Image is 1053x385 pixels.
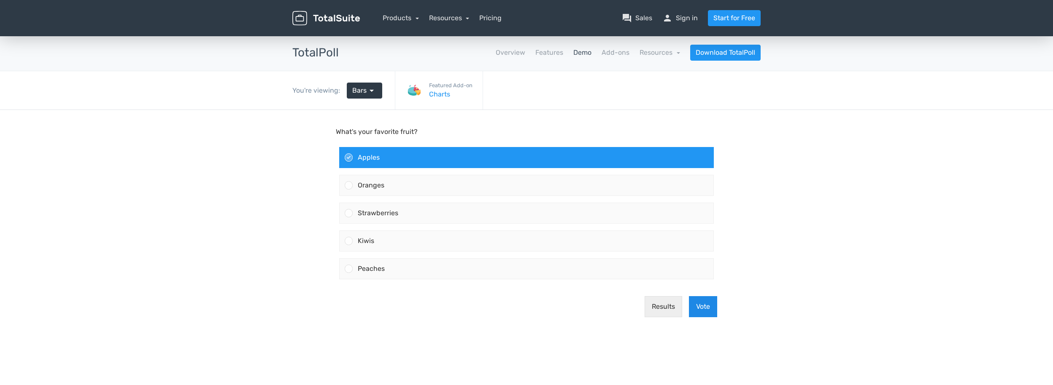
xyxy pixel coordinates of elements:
[689,186,717,207] button: Vote
[383,14,419,22] a: Products
[352,86,367,96] span: Bars
[358,127,374,135] span: Kiwis
[336,17,717,27] p: What's your favorite fruit?
[429,89,472,99] a: Charts
[358,43,380,51] span: Apples
[622,13,652,23] a: question_answerSales
[640,48,680,56] a: Resources
[645,186,682,207] button: Results
[358,71,384,79] span: Oranges
[708,10,761,26] a: Start for Free
[479,13,502,23] a: Pricing
[602,48,629,58] a: Add-ons
[358,99,398,107] span: Strawberries
[292,46,339,59] h3: TotalPoll
[690,45,761,61] a: Download TotalPoll
[347,83,382,99] a: Bars arrow_drop_down
[292,86,347,96] div: You're viewing:
[292,11,360,26] img: TotalSuite for WordPress
[535,48,563,58] a: Features
[429,81,472,89] small: Featured Add-on
[496,48,525,58] a: Overview
[622,13,632,23] span: question_answer
[573,48,591,58] a: Demo
[429,14,470,22] a: Resources
[367,86,377,96] span: arrow_drop_down
[405,82,422,99] img: Charts
[662,13,698,23] a: personSign in
[358,155,385,163] span: Peaches
[662,13,672,23] span: person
